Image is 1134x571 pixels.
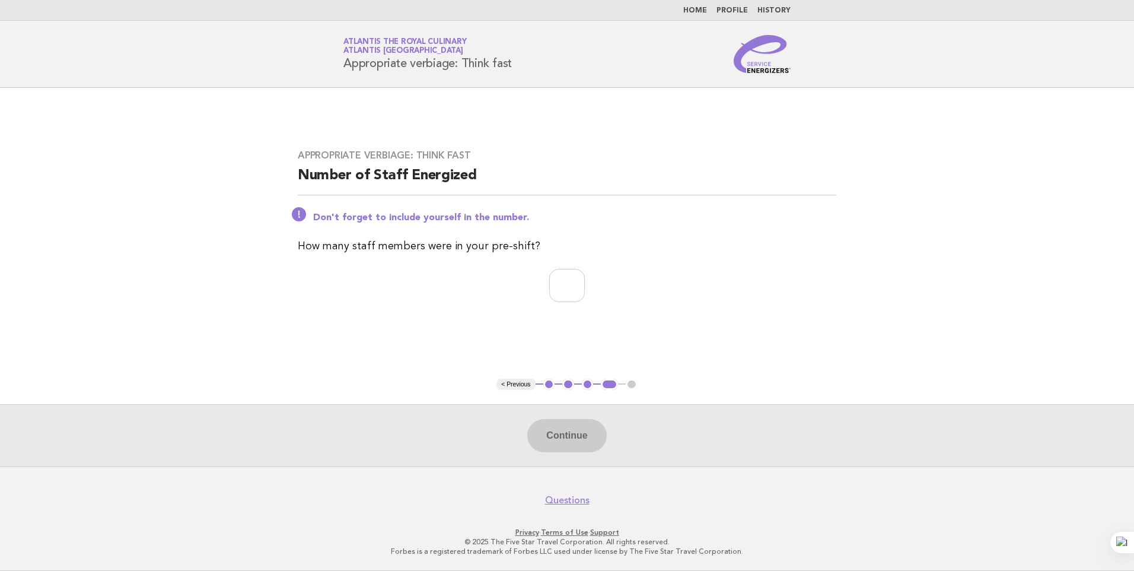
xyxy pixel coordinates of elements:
[343,38,466,55] a: Atlantis the Royal CulinaryAtlantis [GEOGRAPHIC_DATA]
[545,494,590,506] a: Questions
[734,35,791,73] img: Service Energizers
[562,379,574,391] button: 2
[496,379,535,391] button: < Previous
[515,528,539,537] a: Privacy
[204,547,930,556] p: Forbes is a registered trademark of Forbes LLC used under license by The Five Star Travel Corpora...
[298,166,836,195] h2: Number of Staff Energized
[313,212,836,224] p: Don't forget to include yourself in the number.
[590,528,619,537] a: Support
[541,528,588,537] a: Terms of Use
[204,528,930,537] p: · ·
[757,7,791,14] a: History
[601,379,618,391] button: 4
[298,238,836,255] p: How many staff members were in your pre-shift?
[683,7,707,14] a: Home
[343,39,512,69] h1: Appropriate verbiage: Think fast
[543,379,555,391] button: 1
[204,537,930,547] p: © 2025 The Five Star Travel Corporation. All rights reserved.
[298,150,836,161] h3: Appropriate verbiage: Think fast
[716,7,748,14] a: Profile
[582,379,594,391] button: 3
[343,47,463,55] span: Atlantis [GEOGRAPHIC_DATA]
